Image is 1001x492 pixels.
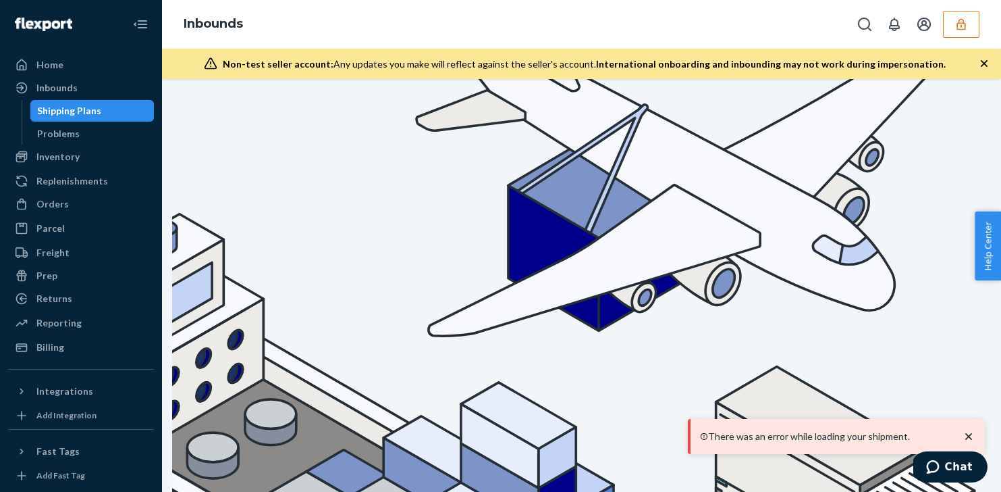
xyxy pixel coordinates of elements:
[8,54,154,76] a: Home
[8,265,154,287] a: Prep
[8,441,154,462] button: Fast Tags
[36,58,63,72] div: Home
[36,174,108,188] div: Replenishments
[15,18,72,31] img: Flexport logo
[911,11,938,38] button: Open account menu
[36,445,80,458] div: Fast Tags
[36,341,64,354] div: Billing
[184,16,243,31] a: Inbounds
[8,242,154,264] a: Freight
[30,100,155,122] a: Shipping Plans
[36,385,93,398] div: Integrations
[851,11,878,38] button: Open Search Box
[881,11,908,38] button: Open notifications
[223,57,946,71] div: Any updates you make will reflect against the seller's account.
[913,451,988,485] iframe: Opens a widget where you can chat to one of our agents
[36,246,70,260] div: Freight
[36,222,65,235] div: Parcel
[36,316,82,330] div: Reporting
[8,77,154,99] a: Inbounds
[708,430,948,443] p: There was an error while loading your shipment.
[36,269,57,282] div: Prep
[36,197,69,211] div: Orders
[8,146,154,168] a: Inventory
[8,312,154,334] a: Reporting
[37,104,101,118] div: Shipping Plans
[8,337,154,358] a: Billing
[975,212,1001,280] button: Help Center
[8,170,154,192] a: Replenishments
[30,123,155,145] a: Problems
[37,127,80,141] div: Problems
[36,470,85,481] div: Add Fast Tag
[8,218,154,239] a: Parcel
[8,408,154,424] a: Add Integration
[36,292,72,305] div: Returns
[596,58,946,70] span: International onboarding and inbounding may not work during impersonation.
[36,81,78,95] div: Inbounds
[36,410,97,421] div: Add Integration
[8,288,154,310] a: Returns
[36,150,80,164] div: Inventory
[962,430,975,443] svg: close toast
[173,5,254,44] ol: breadcrumbs
[8,468,154,484] a: Add Fast Tag
[8,193,154,215] a: Orders
[223,58,333,70] span: Non-test seller account:
[8,380,154,402] button: Integrations
[127,11,154,38] button: Close Navigation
